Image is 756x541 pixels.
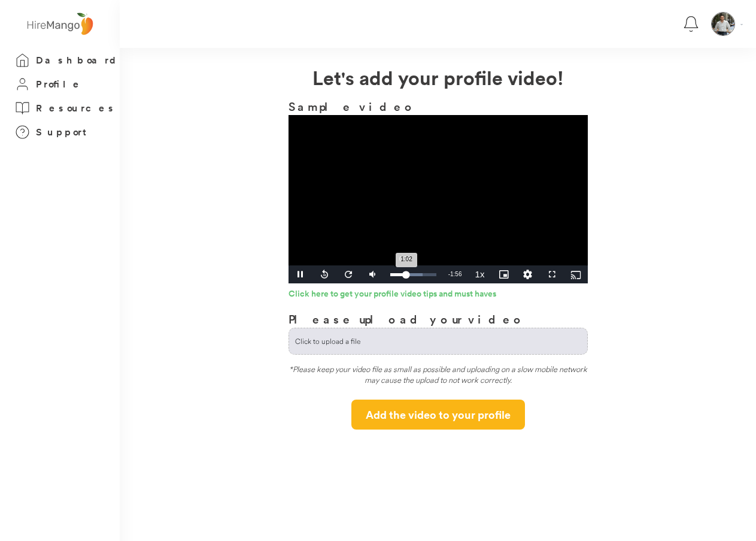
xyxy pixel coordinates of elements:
[289,98,588,115] h3: Sample video
[516,265,540,283] div: Quality Levels
[289,115,588,283] div: Video Player
[390,273,436,276] div: Progress Bar
[36,77,83,92] h3: Profile
[120,63,756,92] h2: Let's add your profile video!
[289,364,588,391] div: *Please keep your video file as small as possible and uploading on a slow mobile network may caus...
[450,271,462,277] span: 1:56
[740,24,743,25] img: Vector
[448,271,450,277] span: -
[289,310,525,328] h3: Please upload your video
[36,101,117,116] h3: Resources
[351,400,525,430] button: Add the video to your profile
[36,53,120,68] h3: Dashboard
[23,10,96,38] img: logo%20-%20hiremango%20gray.png
[712,13,734,35] img: WhatsApp%20Image%202025-08-13%20at%206.38.40%20PM.jpeg.png
[36,125,92,140] h3: Support
[289,289,588,301] a: Click here to get your profile video tips and must haves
